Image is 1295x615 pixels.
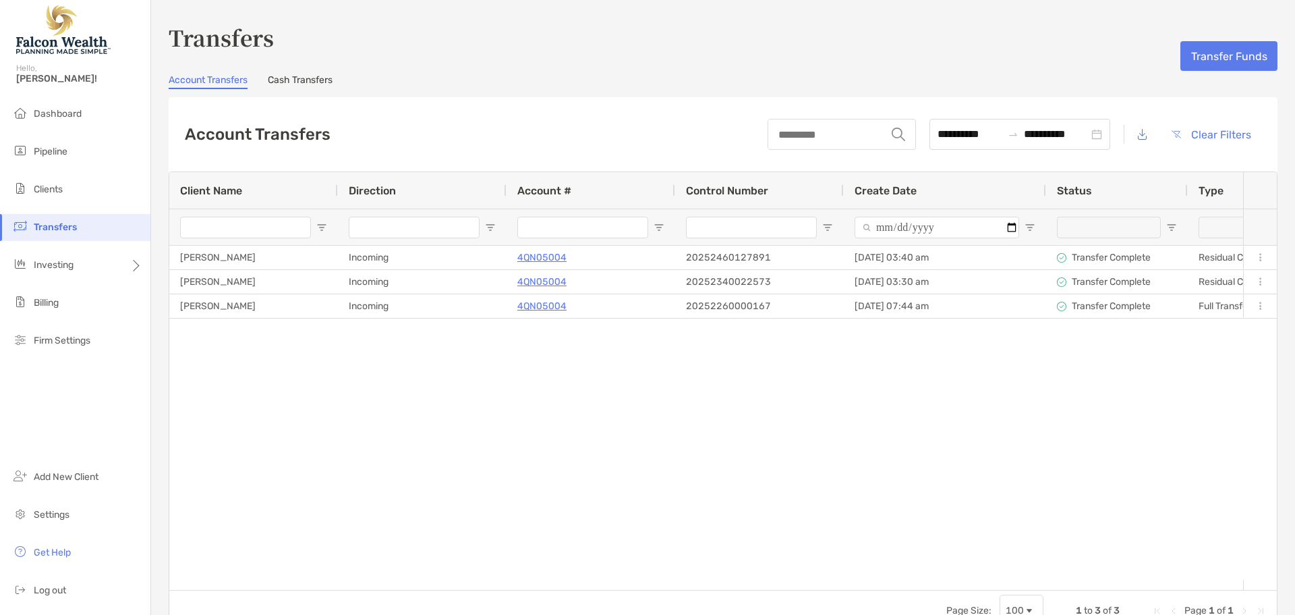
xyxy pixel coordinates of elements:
[180,184,242,197] span: Client Name
[34,509,69,520] span: Settings
[517,184,571,197] span: Account #
[169,22,1277,53] h3: Transfers
[169,294,338,318] div: [PERSON_NAME]
[1025,222,1035,233] button: Open Filter Menu
[34,471,98,483] span: Add New Client
[654,222,664,233] button: Open Filter Menu
[675,294,844,318] div: 20252260000167
[892,128,905,141] img: input icon
[349,217,480,238] input: Direction Filter Input
[1180,41,1277,71] button: Transfer Funds
[517,249,567,266] a: 4QN05004
[1057,302,1066,311] img: status icon
[485,222,496,233] button: Open Filter Menu
[822,222,833,233] button: Open Filter Menu
[1072,273,1151,290] p: Transfer Complete
[1008,129,1018,140] span: swap-right
[12,468,28,484] img: add_new_client icon
[517,298,567,315] a: 4QN05004
[1072,249,1151,266] p: Transfer Complete
[268,74,333,89] a: Cash Transfers
[316,222,327,233] button: Open Filter Menu
[844,294,1046,318] div: [DATE] 07:44 am
[855,217,1019,238] input: Create Date Filter Input
[34,146,67,157] span: Pipeline
[12,218,28,234] img: transfers icon
[1161,119,1261,149] button: Clear Filters
[12,581,28,597] img: logout icon
[517,273,567,290] a: 4QN05004
[34,108,82,119] span: Dashboard
[675,270,844,294] div: 20252340022573
[34,547,71,558] span: Get Help
[12,294,28,310] img: billing icon
[338,270,507,294] div: Incoming
[844,270,1046,294] div: [DATE] 03:30 am
[1199,184,1224,197] span: Type
[169,74,248,89] a: Account Transfers
[169,270,338,294] div: [PERSON_NAME]
[34,335,90,346] span: Firm Settings
[12,506,28,522] img: settings icon
[1057,184,1092,197] span: Status
[16,73,142,84] span: [PERSON_NAME]!
[1172,130,1181,138] img: button icon
[1057,277,1066,287] img: status icon
[686,184,768,197] span: Control Number
[185,125,330,144] h2: Account Transfers
[16,5,111,54] img: Falcon Wealth Planning Logo
[12,331,28,348] img: firm-settings icon
[12,105,28,121] img: dashboard icon
[34,585,66,596] span: Log out
[338,246,507,269] div: Incoming
[338,294,507,318] div: Incoming
[855,184,917,197] span: Create Date
[675,246,844,269] div: 20252460127891
[1166,222,1177,233] button: Open Filter Menu
[34,259,74,271] span: Investing
[1008,129,1018,140] span: to
[12,256,28,272] img: investing icon
[1057,253,1066,263] img: status icon
[517,217,648,238] input: Account # Filter Input
[349,184,396,197] span: Direction
[844,246,1046,269] div: [DATE] 03:40 am
[34,221,77,233] span: Transfers
[34,297,59,309] span: Billing
[1072,298,1151,315] p: Transfer Complete
[12,180,28,196] img: clients icon
[169,246,338,269] div: [PERSON_NAME]
[180,217,311,238] input: Client Name Filter Input
[12,543,28,560] img: get-help icon
[686,217,817,238] input: Control Number Filter Input
[12,142,28,159] img: pipeline icon
[34,184,63,195] span: Clients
